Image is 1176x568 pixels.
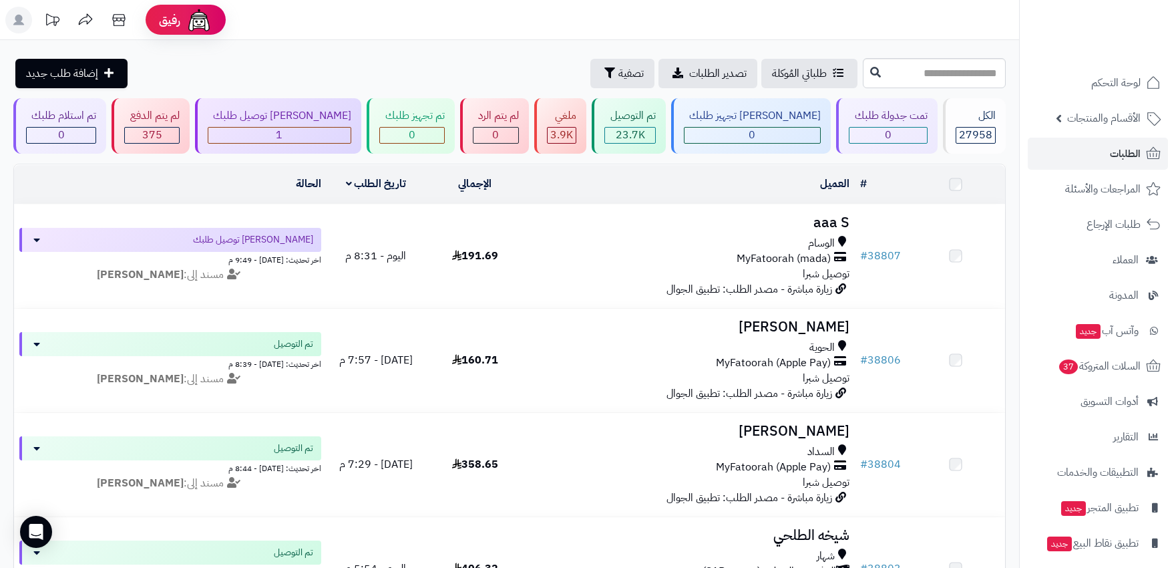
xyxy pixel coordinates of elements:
span: المراجعات والأسئلة [1065,180,1141,198]
a: أدوات التسويق [1028,386,1168,418]
span: التقارير [1113,428,1139,446]
span: 23.7K [616,127,645,143]
span: MyFatoorah (Apple Pay) [716,460,831,475]
a: المراجعات والأسئلة [1028,173,1168,205]
a: الطلبات [1028,138,1168,170]
span: [PERSON_NAME] توصيل طلبك [193,233,313,247]
span: 27958 [959,127,992,143]
a: #38804 [860,456,901,472]
img: ai-face.png [186,7,212,33]
span: وآتس آب [1074,321,1139,340]
span: MyFatoorah (mada) [737,251,831,267]
div: 23729 [605,128,654,143]
div: 375 [125,128,178,143]
span: تم التوصيل [274,337,313,351]
span: جديد [1047,537,1072,551]
a: #38806 [860,352,901,368]
h3: [PERSON_NAME] [530,319,849,335]
div: تمت جدولة طلبك [849,108,927,124]
span: العملاء [1113,251,1139,269]
div: 0 [684,128,820,143]
a: تطبيق نقاط البيعجديد [1028,527,1168,559]
div: تم التوصيل [604,108,655,124]
span: اليوم - 8:31 م [345,248,406,264]
a: المدونة [1028,279,1168,311]
span: السداد [807,444,835,460]
span: الأقسام والمنتجات [1067,109,1141,128]
a: الكل27958 [940,98,1008,154]
span: 3.9K [550,127,573,143]
div: 3853 [548,128,576,143]
span: 375 [142,127,162,143]
div: 0 [380,128,443,143]
a: تم التوصيل 23.7K [589,98,668,154]
span: المدونة [1109,286,1139,305]
h3: [PERSON_NAME] [530,424,849,439]
div: مسند إلى: [9,267,331,283]
a: التقارير [1028,421,1168,453]
div: [PERSON_NAME] توصيل طلبك [208,108,351,124]
span: 0 [749,127,755,143]
a: ملغي 3.9K [532,98,589,154]
a: تصدير الطلبات [658,59,757,88]
a: لوحة التحكم [1028,67,1168,99]
span: زيارة مباشرة - مصدر الطلب: تطبيق الجوال [666,281,832,297]
span: # [860,248,867,264]
span: جديد [1076,324,1101,339]
div: اخر تحديث: [DATE] - 8:39 م [19,356,321,370]
a: العميل [820,176,849,192]
span: 191.69 [452,248,498,264]
div: اخر تحديث: [DATE] - 8:44 م [19,460,321,474]
div: لم يتم الرد [473,108,519,124]
span: زيارة مباشرة - مصدر الطلب: تطبيق الجوال [666,490,832,506]
span: 0 [409,127,415,143]
div: مسند إلى: [9,372,331,387]
a: تاريخ الطلب [346,176,407,192]
span: جديد [1061,501,1086,516]
strong: [PERSON_NAME] [97,267,184,283]
a: العملاء [1028,244,1168,276]
span: زيارة مباشرة - مصدر الطلب: تطبيق الجوال [666,386,832,402]
a: تمت جدولة طلبك 0 [833,98,940,154]
span: 37 [1058,359,1079,374]
span: طلبات الإرجاع [1087,215,1141,234]
a: # [860,176,867,192]
span: شهار [817,549,835,564]
button: تصفية [590,59,654,88]
strong: [PERSON_NAME] [97,371,184,387]
span: إضافة طلب جديد [26,65,98,82]
a: طلبات الإرجاع [1028,208,1168,241]
span: تطبيق نقاط البيع [1046,534,1139,553]
span: توصيل شبرا [803,370,849,386]
span: التطبيقات والخدمات [1057,463,1139,482]
h3: شيخه الطلحي [530,528,849,543]
div: تم استلام طلبك [26,108,96,124]
span: رفيق [159,12,180,28]
span: [DATE] - 7:29 م [339,456,413,472]
a: #38807 [860,248,901,264]
a: إضافة طلب جديد [15,59,128,88]
span: الوسام [808,236,835,251]
span: الطلبات [1110,144,1141,163]
div: 1 [208,128,351,143]
a: تحديثات المنصة [35,7,69,37]
a: التطبيقات والخدمات [1028,456,1168,488]
div: 0 [473,128,518,143]
span: # [860,456,867,472]
div: 0 [849,128,926,143]
div: اخر تحديث: [DATE] - 9:49 م [19,252,321,266]
div: الكل [956,108,996,124]
a: تم تجهيز طلبك 0 [364,98,457,154]
img: logo-2.png [1085,25,1163,53]
h3: aaa S [530,215,849,231]
div: [PERSON_NAME] تجهيز طلبك [684,108,821,124]
span: 1 [276,127,282,143]
span: 0 [492,127,499,143]
div: لم يتم الدفع [124,108,179,124]
a: الإجمالي [458,176,492,192]
span: تطبيق المتجر [1060,499,1139,517]
span: توصيل شبرا [803,474,849,490]
span: 0 [58,127,65,143]
span: 358.65 [452,456,498,472]
div: 0 [27,128,95,143]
